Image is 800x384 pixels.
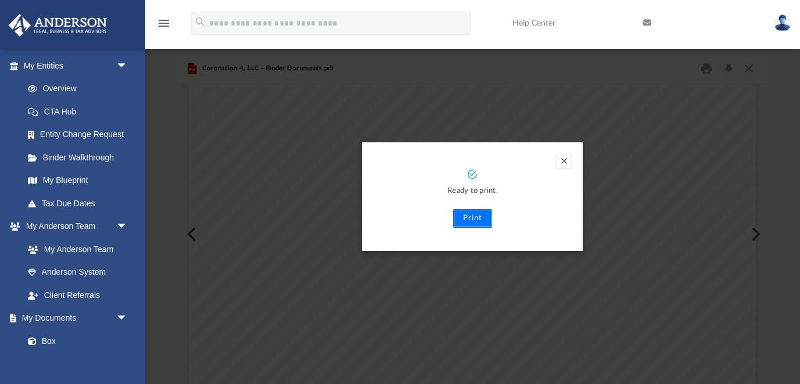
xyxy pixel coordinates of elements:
a: CTA Hub [16,100,145,123]
span: arrow_drop_down [116,215,139,239]
a: Entity Change Request [16,123,145,146]
a: My Blueprint [16,169,139,192]
a: My Entitiesarrow_drop_down [8,54,145,77]
a: Box [16,329,134,353]
p: Ready to print. [374,185,571,198]
a: My Documentsarrow_drop_down [8,307,139,330]
div: Preview [178,53,767,384]
span: arrow_drop_down [116,307,139,331]
a: menu [157,22,171,30]
img: Anderson Advisors Platinum Portal [5,14,110,37]
a: Binder Walkthrough [16,146,145,169]
span: arrow_drop_down [116,54,139,78]
a: Overview [16,77,145,101]
a: My Anderson Team [16,238,134,261]
a: Client Referrals [16,283,139,307]
a: Anderson System [16,261,139,284]
img: User Pic [774,15,791,31]
a: My Anderson Teamarrow_drop_down [8,215,139,238]
i: search [194,16,207,28]
i: menu [157,16,171,30]
a: Tax Due Dates [16,192,145,215]
button: Print [453,209,492,228]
